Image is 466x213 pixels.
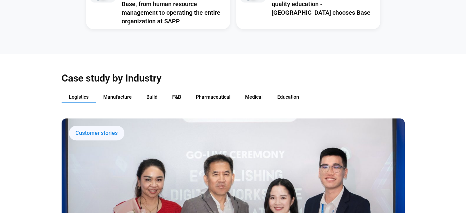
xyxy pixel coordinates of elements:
span: F&B [172,94,181,100]
font: Case study by Industry [62,72,161,84]
font: Medical [245,94,263,100]
font: Manufacture [103,94,132,100]
font: Education [277,94,299,100]
font: Pharmaceutical [196,94,230,100]
font: Customer stories [75,130,118,136]
font: Build [146,94,157,100]
span: Logistics [69,94,89,100]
